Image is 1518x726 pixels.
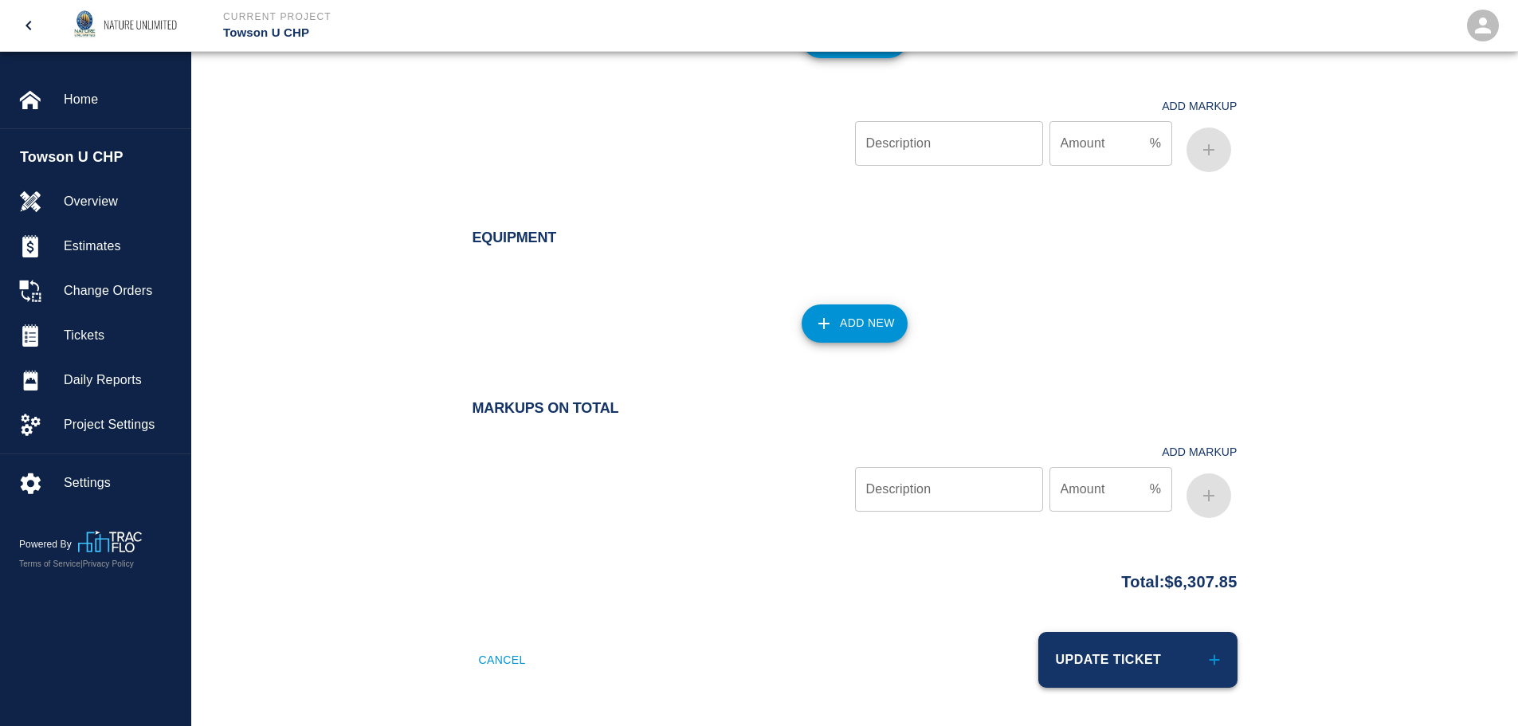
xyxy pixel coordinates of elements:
[64,281,178,300] span: Change Orders
[64,415,178,434] span: Project Settings
[1162,445,1237,459] h4: Add Markup
[65,3,191,48] img: Nature Unlimited
[78,531,142,552] img: TracFlo
[802,304,908,343] button: Add New
[1162,100,1237,113] h4: Add Markup
[473,400,1238,418] h2: Markups on Total
[64,192,178,211] span: Overview
[10,6,48,45] button: open drawer
[64,473,178,493] span: Settings
[223,24,845,42] p: Towson U CHP
[223,10,845,24] p: Current Project
[473,632,532,688] button: Cancel
[83,559,134,568] a: Privacy Policy
[64,326,178,345] span: Tickets
[19,559,80,568] a: Terms of Service
[19,537,78,551] p: Powered By
[1438,649,1518,726] iframe: Chat Widget
[1121,563,1237,594] p: Total: $6,307.85
[64,90,178,109] span: Home
[80,559,83,568] span: |
[473,230,1238,247] h2: Equipment
[1038,632,1238,688] button: Update Ticket
[20,147,182,168] span: Towson U CHP
[64,237,178,256] span: Estimates
[64,371,178,390] span: Daily Reports
[1150,134,1161,153] p: %
[1150,480,1161,499] p: %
